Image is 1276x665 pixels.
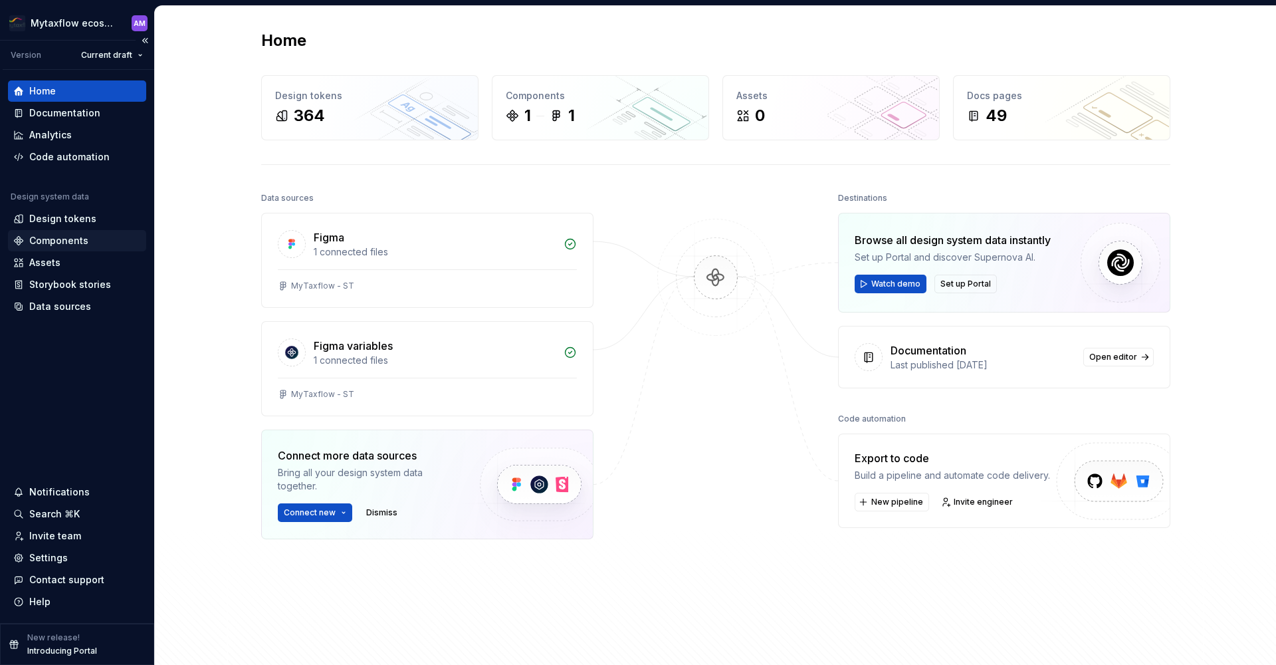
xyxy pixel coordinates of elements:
button: Contact support [8,569,146,591]
div: Contact support [29,573,104,587]
div: Code automation [838,410,906,428]
div: Docs pages [967,89,1156,102]
a: Components [8,230,146,251]
div: MyTaxflow - ST [291,281,354,291]
a: Storybook stories [8,274,146,295]
button: Collapse sidebar [136,31,154,50]
a: Assets0 [722,75,940,140]
div: 1 connected files [314,354,556,367]
a: Design tokens364 [261,75,478,140]
a: Open editor [1083,348,1154,366]
a: Figma variables1 connected filesMyTaxflow - ST [261,321,593,416]
div: Data sources [261,189,314,207]
div: Export to code [855,450,1050,466]
div: Build a pipeline and automate code delivery. [855,469,1050,482]
h2: Home [261,30,306,51]
div: Browse all design system data instantly [855,232,1051,248]
div: AM [134,18,146,29]
a: Documentation [8,102,146,124]
div: Design tokens [29,212,96,225]
div: Data sources [29,300,91,313]
div: Assets [736,89,926,102]
a: Components11 [492,75,709,140]
span: Open editor [1089,352,1137,362]
button: New pipeline [855,493,929,511]
a: Home [8,80,146,102]
span: Connect new [284,507,336,518]
div: Home [29,84,56,98]
a: Assets [8,252,146,273]
span: Invite engineer [954,497,1013,507]
div: Code automation [29,150,110,164]
span: Dismiss [366,507,397,518]
div: Assets [29,256,60,269]
div: Invite team [29,529,81,543]
div: Bring all your design system data together. [278,466,457,493]
a: Settings [8,547,146,569]
button: Search ⌘K [8,503,146,525]
span: New pipeline [871,497,923,507]
div: Version [11,50,41,61]
button: Help [8,591,146,612]
div: 1 connected files [314,245,556,259]
div: Figma variables [314,338,393,354]
a: Docs pages49 [953,75,1170,140]
div: Components [506,89,695,102]
a: Code automation [8,146,146,168]
a: Data sources [8,296,146,317]
span: Set up Portal [940,279,991,289]
a: Analytics [8,124,146,146]
a: Invite team [8,525,146,547]
div: Mytaxflow ecosystem [31,17,116,30]
div: Documentation [891,342,966,358]
div: Set up Portal and discover Supernova AI. [855,251,1051,264]
button: Set up Portal [934,275,997,293]
div: Components [29,234,88,247]
div: Settings [29,551,68,565]
div: Notifications [29,485,90,499]
button: Mytaxflow ecosystemAM [3,9,152,37]
div: Storybook stories [29,278,111,291]
button: Connect new [278,503,352,522]
div: 49 [986,105,1007,126]
div: Figma [314,229,344,245]
span: Current draft [81,50,132,61]
div: 364 [294,105,325,126]
div: 1 [568,105,575,126]
div: 0 [755,105,765,126]
div: Help [29,595,51,608]
button: Notifications [8,481,146,503]
a: Invite engineer [937,493,1019,511]
button: Current draft [75,46,149,65]
p: New release! [27,632,80,643]
div: Analytics [29,128,72,142]
div: Design system data [11,192,89,202]
div: Destinations [838,189,887,207]
a: Figma1 connected filesMyTaxflow - ST [261,213,593,308]
a: Design tokens [8,208,146,229]
p: Introducing Portal [27,646,97,656]
button: Watch demo [855,275,926,293]
div: Documentation [29,106,100,120]
div: Design tokens [275,89,465,102]
div: Last published [DATE] [891,358,1075,372]
div: Connect more data sources [278,448,457,464]
div: MyTaxflow - ST [291,389,354,400]
img: 2b570930-f1d9-4b40-aa54-872073a29139.png [9,15,25,31]
div: 1 [524,105,531,126]
div: Search ⌘K [29,507,80,521]
span: Watch demo [871,279,920,289]
button: Dismiss [360,503,403,522]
